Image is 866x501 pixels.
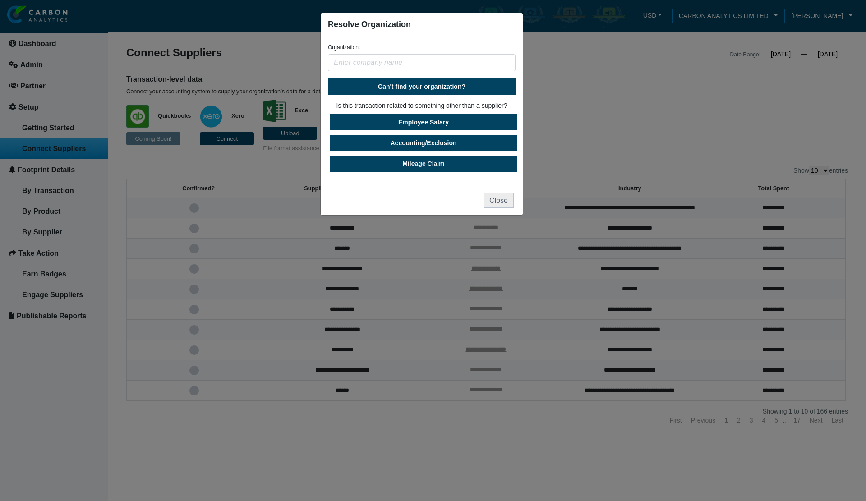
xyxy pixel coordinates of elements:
[328,20,411,28] h5: Resolve Organization
[328,102,516,110] div: Is this transaction related to something other than a supplier?
[484,193,514,208] button: Close
[123,278,164,290] em: Start Chat
[12,137,165,270] textarea: Type your message and hit 'Enter'
[60,51,165,62] div: Chat with us now
[328,44,360,51] label: Organization:
[328,78,516,95] button: Can't find your organization?
[330,114,517,130] button: Employee Salary
[148,5,170,26] div: Minimize live chat window
[10,50,23,63] div: Navigation go back
[330,135,517,151] button: Accounting/Exclusion
[328,54,516,71] input: Enter company name
[12,83,165,103] input: Enter your last name
[330,156,517,172] button: Mileage Claim
[378,83,465,90] span: Can't find your organization?
[12,110,165,130] input: Enter your email address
